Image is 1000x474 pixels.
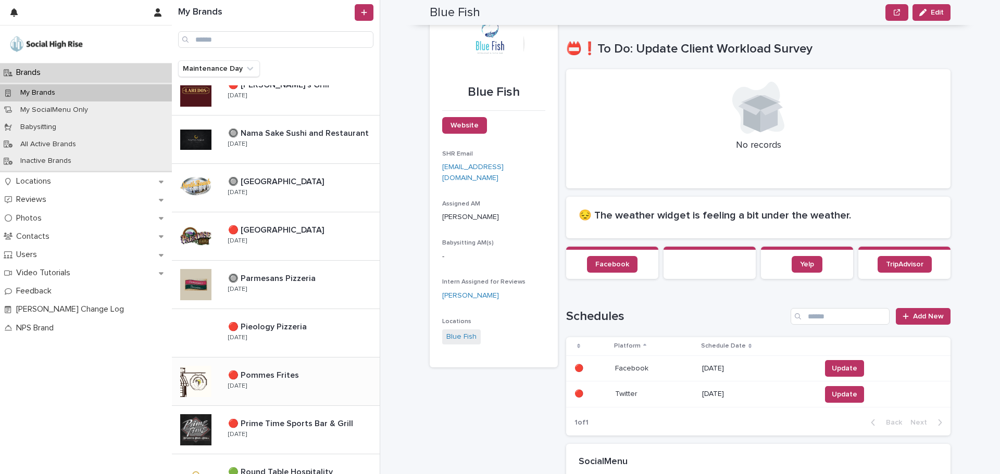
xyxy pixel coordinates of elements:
a: Facebook [587,256,637,273]
p: [DATE] [702,364,813,373]
a: 🔘 Nama Sake Sushi and Restaurant🔘 Nama Sake Sushi and Restaurant [DATE] [172,116,380,164]
p: [DATE] [702,390,813,399]
p: Reviews [12,195,55,204]
span: Intern Assigned for Reviews [442,279,526,285]
a: [EMAIL_ADDRESS][DOMAIN_NAME] [442,163,504,182]
p: 🔴 Pieology Pizzeria [228,320,309,332]
p: Brands [12,68,49,78]
button: Next [906,418,951,427]
span: Add New [913,313,944,320]
h1: My Brands [178,7,353,18]
a: 🔴 Pommes Frites🔴 Pommes Frites [DATE] [172,357,380,406]
p: 🔴 [574,388,585,399]
a: Yelp [792,256,822,273]
a: 🔘 [GEOGRAPHIC_DATA]🔘 [GEOGRAPHIC_DATA] [DATE] [172,164,380,212]
button: Update [825,386,864,403]
p: Schedule Date [701,340,746,352]
span: Yelp [800,261,814,268]
img: o5DnuTxEQV6sW9jFYBBf [8,34,84,55]
p: [DATE] [228,189,247,196]
span: Update [832,389,857,400]
h2: Blue Fish [430,5,480,20]
p: 🔴 [GEOGRAPHIC_DATA] [228,223,326,235]
p: My Brands [12,88,64,97]
p: - [442,251,545,262]
a: [PERSON_NAME] [442,290,499,301]
p: NPS Brand [12,323,62,333]
button: Edit [913,4,951,21]
p: My SocialMenu Only [12,106,96,114]
a: 🔘 Parmesans Pizzeria🔘 Parmesans Pizzeria [DATE] [172,261,380,309]
p: Users [12,250,45,260]
tr: 🔴🔴 FacebookFacebook [DATE]Update [566,355,951,381]
p: 🔘 Nama Sake Sushi and Restaurant [228,126,371,138]
a: TripAdvisor [878,256,932,273]
span: Edit [931,9,944,16]
a: 🔴 Pieology Pizzeria🔴 Pieology Pizzeria [DATE] [172,309,380,357]
a: Website [442,117,487,134]
p: All Active Brands [12,140,84,149]
h2: SocialMenu [579,456,628,468]
button: Back [863,418,906,427]
p: No records [579,140,938,151]
button: Maintenance Day [178,60,260,77]
p: Platform [614,340,641,352]
p: [DATE] [228,334,247,341]
p: [PERSON_NAME] [442,212,545,223]
h1: Schedules [566,309,786,324]
p: Video Tutorials [12,268,79,278]
p: [DATE] [228,92,247,99]
p: Babysitting [12,123,65,132]
p: Locations [12,176,59,186]
a: 🔴 [GEOGRAPHIC_DATA]🔴 [GEOGRAPHIC_DATA] [DATE] [172,212,380,261]
a: 🔴 [PERSON_NAME]'s Grill🔴 [PERSON_NAME]'s Grill [DATE] [172,67,380,116]
span: Babysitting AM(s) [442,240,494,246]
span: Assigned AM [442,201,480,207]
p: Inactive Brands [12,157,80,165]
span: Facebook [595,261,629,268]
p: 🔴 Prime Time Sports Bar & Grill [228,417,355,429]
span: SHR Email [442,151,473,157]
p: Feedback [12,286,60,296]
span: Update [832,363,857,374]
p: 🔘 Parmesans Pizzeria [228,272,318,284]
a: Blue Fish [446,331,477,342]
p: [DATE] [228,140,247,148]
p: 🔴 Pommes Frites [228,368,301,380]
tr: 🔴🔴 TwitterTwitter [DATE]Update [566,381,951,407]
p: 🔴 [574,362,585,373]
span: Website [451,122,479,129]
h1: 📛❗To Do: Update Client Workload Survey [566,42,951,57]
input: Search [791,308,890,325]
h2: 😔 The weather widget is feeling a bit under the weather. [579,209,938,222]
span: Next [910,419,933,426]
p: Facebook [615,362,651,373]
p: [DATE] [228,286,247,293]
button: Update [825,360,864,377]
p: 1 of 1 [566,410,597,435]
span: Locations [442,318,471,325]
p: [DATE] [228,382,247,390]
p: Contacts [12,232,58,241]
input: Search [178,31,373,48]
span: TripAdvisor [886,261,923,268]
p: [PERSON_NAME] Change Log [12,304,132,314]
p: [DATE] [228,237,247,245]
p: Blue Fish [442,85,545,100]
p: 🔘 [GEOGRAPHIC_DATA] [228,175,326,187]
a: Add New [896,308,951,325]
p: Twitter [615,388,640,399]
span: Back [880,419,902,426]
p: Photos [12,213,50,223]
a: 🔴 Prime Time Sports Bar & Grill🔴 Prime Time Sports Bar & Grill [DATE] [172,406,380,454]
p: [DATE] [228,431,247,438]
